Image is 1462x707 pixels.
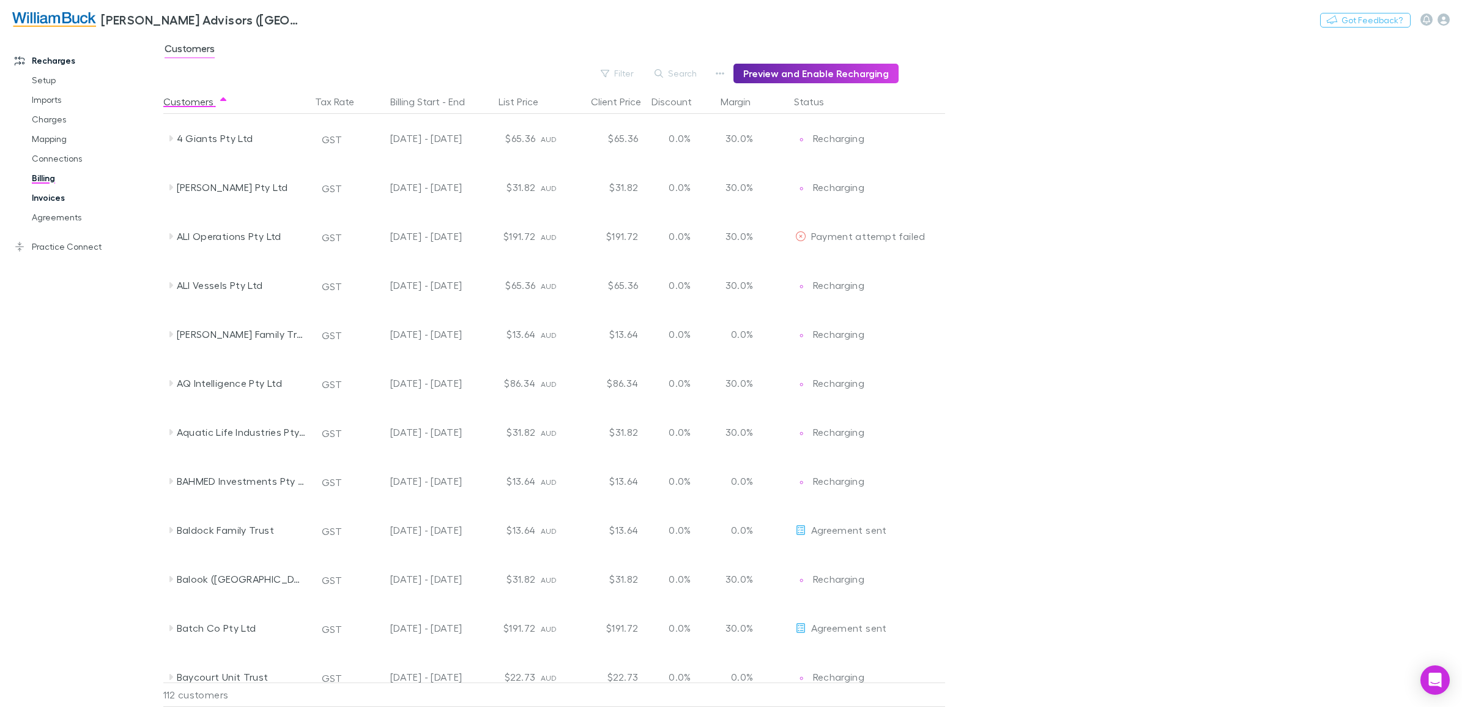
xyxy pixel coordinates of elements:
[467,653,541,701] div: $22.73
[177,261,306,310] div: ALI Vessels Pty Ltd
[20,208,173,227] a: Agreements
[177,506,306,555] div: Baldock Family Trust
[570,310,644,359] div: $13.64
[648,66,704,81] button: Search
[722,229,754,244] p: 30.0%
[541,624,557,634] span: AUD
[20,110,173,129] a: Charges
[316,668,347,688] button: GST
[570,457,644,506] div: $13.64
[541,135,557,144] span: AUD
[813,328,865,340] span: Recharging
[570,506,644,555] div: $13.64
[813,671,865,683] span: Recharging
[316,375,347,394] button: GST
[467,506,541,555] div: $13.64
[467,163,541,212] div: $31.82
[644,163,717,212] div: 0.0%
[541,233,557,242] span: AUD
[163,555,951,604] div: Balook ([GEOGRAPHIC_DATA]) Pty LtdGST[DATE] - [DATE]$31.82AUD$31.820.0%30.0%EditRechargingRecharging
[722,327,754,342] p: 0.0%
[362,555,462,604] div: [DATE] - [DATE]
[362,114,462,163] div: [DATE] - [DATE]
[177,359,306,408] div: AQ Intelligence Pty Ltd
[795,329,807,342] img: Recharging
[316,130,347,149] button: GST
[5,5,311,34] a: [PERSON_NAME] Advisors ([GEOGRAPHIC_DATA]) Pty Ltd
[541,575,557,585] span: AUD
[644,359,717,408] div: 0.0%
[541,282,557,291] span: AUD
[163,89,228,114] button: Customers
[20,149,173,168] a: Connections
[644,212,717,261] div: 0.0%
[316,179,347,198] button: GST
[813,475,865,487] span: Recharging
[795,476,807,488] img: Recharging
[811,622,887,634] span: Agreement sent
[163,506,951,555] div: Baldock Family TrustGST[DATE] - [DATE]$13.64AUD$13.640.0%0.0%EditAgreement sent
[2,51,173,70] a: Recharges
[541,428,557,438] span: AUD
[467,408,541,457] div: $31.82
[163,261,951,310] div: ALI Vessels Pty LtdGST[DATE] - [DATE]$65.36AUD$65.360.0%30.0%EditRechargingRecharging
[813,181,865,193] span: Recharging
[795,427,807,440] img: Recharging
[467,310,541,359] div: $13.64
[644,506,717,555] div: 0.0%
[794,89,839,114] button: Status
[316,277,347,296] button: GST
[499,89,553,114] button: List Price
[795,133,807,146] img: Recharging
[813,573,865,585] span: Recharging
[570,359,644,408] div: $86.34
[591,89,656,114] button: Client Price
[316,522,347,541] button: GST
[570,212,644,261] div: $191.72
[177,653,306,701] div: Baycourt Unit Trust
[101,12,303,27] h3: [PERSON_NAME] Advisors ([GEOGRAPHIC_DATA]) Pty Ltd
[163,653,951,701] div: Baycourt Unit TrustGST[DATE] - [DATE]$22.73AUD$22.730.0%0.0%EditRechargingRecharging
[644,114,717,163] div: 0.0%
[570,653,644,701] div: $22.73
[163,163,951,212] div: [PERSON_NAME] Pty LtdGST[DATE] - [DATE]$31.82AUD$31.820.0%30.0%EditRechargingRecharging
[722,376,754,391] p: 30.0%
[177,310,306,359] div: [PERSON_NAME] Family Trust
[467,457,541,506] div: $13.64
[570,408,644,457] div: $31.82
[813,279,865,291] span: Recharging
[316,424,347,443] button: GST
[316,570,347,590] button: GST
[644,457,717,506] div: 0.0%
[651,89,707,114] div: Discount
[644,604,717,653] div: 0.0%
[467,212,541,261] div: $191.72
[813,426,865,438] span: Recharging
[467,604,541,653] div: $191.72
[570,604,644,653] div: $191.72
[163,310,951,359] div: [PERSON_NAME] Family TrustGST[DATE] - [DATE]$13.64AUD$13.640.0%0.0%EditRechargingRecharging
[570,163,644,212] div: $31.82
[315,89,369,114] div: Tax Rate
[722,621,754,635] p: 30.0%
[163,683,310,707] div: 112 customers
[541,526,557,536] span: AUD
[570,114,644,163] div: $65.36
[644,261,717,310] div: 0.0%
[644,653,717,701] div: 0.0%
[177,114,306,163] div: 4 Giants Pty Ltd
[362,506,462,555] div: [DATE] - [DATE]
[362,408,462,457] div: [DATE] - [DATE]
[722,131,754,146] p: 30.0%
[177,212,306,261] div: ALI Operations Pty Ltd
[467,114,541,163] div: $65.36
[20,168,173,188] a: Billing
[721,89,765,114] button: Margin
[177,163,306,212] div: [PERSON_NAME] Pty Ltd
[163,457,951,506] div: BAHMED Investments Pty LtdGST[DATE] - [DATE]$13.64AUD$13.640.0%0.0%EditRechargingRecharging
[541,331,557,340] span: AUD
[163,359,951,408] div: AQ Intelligence Pty LtdGST[DATE] - [DATE]$86.34AUD$86.340.0%30.0%EditRechargingRecharging
[165,42,215,58] span: Customers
